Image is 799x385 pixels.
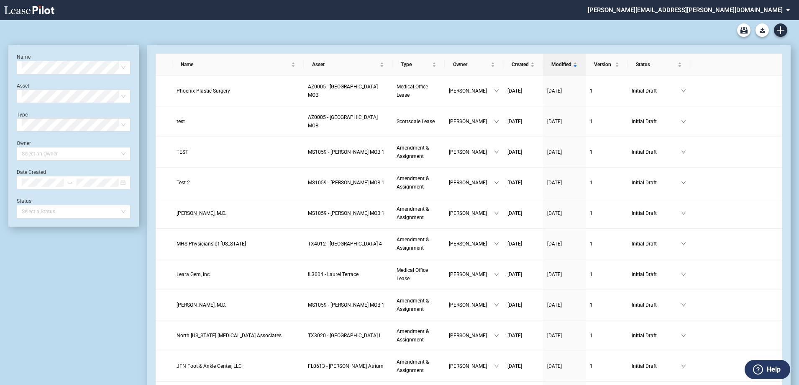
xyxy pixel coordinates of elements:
span: [PERSON_NAME] [449,362,494,370]
a: 1 [590,331,623,340]
span: down [494,364,499,369]
a: [DATE] [547,331,581,340]
a: [DATE] [547,178,581,187]
span: 1 [590,363,593,369]
span: down [494,333,499,338]
span: down [681,364,686,369]
label: Owner [17,140,31,146]
a: Scottsdale Lease [397,117,440,126]
span: Initial Draft [632,240,681,248]
a: [DATE] [547,117,581,126]
span: [DATE] [547,180,562,186]
span: 1 [590,333,593,338]
label: Help [767,364,781,375]
a: Medical Office Lease [397,83,440,99]
a: TEST [177,148,300,156]
span: down [494,150,499,155]
a: [PERSON_NAME], M.D. [177,209,300,217]
span: Initial Draft [632,362,681,370]
span: [DATE] [507,210,522,216]
span: test [177,119,185,124]
span: Phoenix Plastic Surgery [177,88,230,94]
th: Type [392,54,445,76]
span: MS1059 - Jackson MOB 1 [308,149,384,155]
span: Modified [551,60,571,69]
span: [PERSON_NAME] [449,270,494,279]
a: 1 [590,87,623,95]
span: Owner [453,60,489,69]
span: Amendment & Assignment [397,328,429,343]
span: [PERSON_NAME] [449,87,494,95]
span: Initial Draft [632,117,681,126]
label: Type [17,112,28,118]
span: Test 2 [177,180,190,186]
span: MHS Physicians of Texas [177,241,246,247]
span: Rajesh Patel, M.D. [177,302,226,308]
span: 1 [590,210,593,216]
a: TX4012 - [GEOGRAPHIC_DATA] 4 [308,240,388,248]
a: MS1059 - [PERSON_NAME] MOB 1 [308,209,388,217]
a: [DATE] [507,117,539,126]
span: down [681,302,686,307]
a: 1 [590,240,623,248]
span: TX3020 - Centennial Medical Pavilion I [308,333,380,338]
span: 1 [590,119,593,124]
span: Amendment & Assignment [397,359,429,373]
span: [DATE] [507,149,522,155]
span: down [681,180,686,185]
span: [DATE] [547,271,562,277]
a: 1 [590,362,623,370]
span: [PERSON_NAME] [449,240,494,248]
span: [DATE] [547,149,562,155]
span: down [494,88,499,93]
span: Scottsdale Lease [397,119,435,124]
label: Name [17,54,31,60]
a: Amendment & Assignment [397,144,440,160]
a: Phoenix Plastic Surgery [177,87,300,95]
a: Amendment & Assignment [397,174,440,191]
span: [DATE] [507,302,522,308]
span: 1 [590,149,593,155]
a: Leara Gem, Inc. [177,270,300,279]
th: Status [627,54,690,76]
label: Date Created [17,169,46,175]
a: MHS Physicians of [US_STATE] [177,240,300,248]
a: [DATE] [507,209,539,217]
span: Initial Draft [632,87,681,95]
a: North [US_STATE] [MEDICAL_DATA] Associates [177,331,300,340]
a: test [177,117,300,126]
span: MS1059 - Jackson MOB 1 [308,180,384,186]
span: IL3004 - Laurel Terrace [308,271,359,277]
a: [DATE] [507,240,539,248]
span: down [681,211,686,216]
span: Initial Draft [632,209,681,217]
span: [DATE] [507,333,522,338]
a: Medical Office Lease [397,266,440,283]
a: Amendment & Assignment [397,205,440,222]
th: Owner [445,54,503,76]
a: JFN Foot & Ankle Center, LLC [177,362,300,370]
span: down [681,272,686,277]
span: [DATE] [507,119,522,124]
span: [DATE] [507,241,522,247]
a: Amendment & Assignment [397,358,440,375]
span: Name [181,60,289,69]
span: down [494,272,499,277]
span: [PERSON_NAME] [449,209,494,217]
span: down [681,88,686,93]
a: Amendment & Assignment [397,327,440,344]
span: [PERSON_NAME] [449,178,494,187]
a: [DATE] [507,87,539,95]
span: 1 [590,302,593,308]
th: Name [172,54,304,76]
span: Amendment & Assignment [397,298,429,312]
span: [DATE] [547,363,562,369]
a: 1 [590,301,623,309]
span: Rajesh Patel, M.D. [177,210,226,216]
a: [DATE] [507,148,539,156]
a: Amendment & Assignment [397,297,440,313]
span: Version [594,60,613,69]
span: Medical Office Lease [397,84,428,98]
a: TX3020 - [GEOGRAPHIC_DATA] I [308,331,388,340]
span: TEST [177,149,188,155]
